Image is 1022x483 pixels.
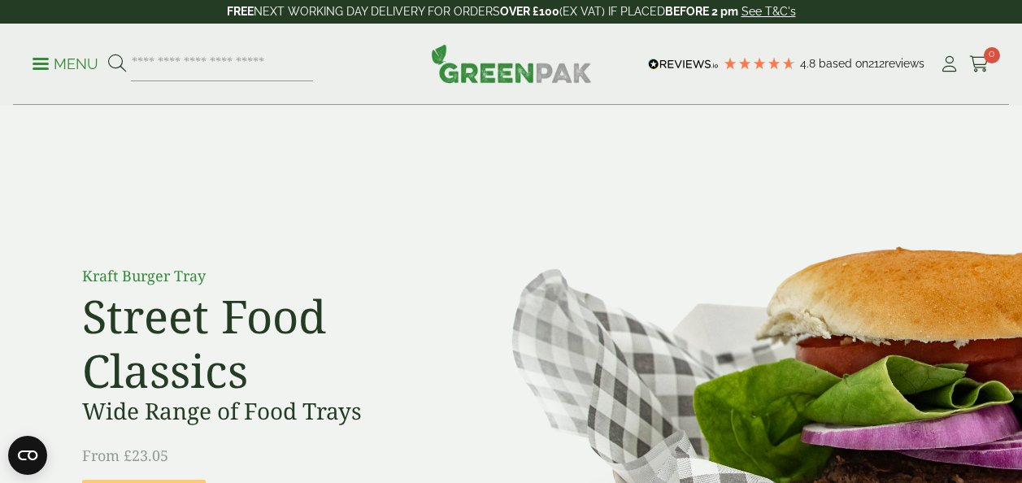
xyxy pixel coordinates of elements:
[885,57,924,70] span: reviews
[969,52,989,76] a: 0
[500,5,559,18] strong: OVER £100
[82,289,448,398] h2: Street Food Classics
[939,56,959,72] i: My Account
[82,265,448,287] p: Kraft Burger Tray
[431,44,592,83] img: GreenPak Supplies
[969,56,989,72] i: Cart
[741,5,796,18] a: See T&C's
[82,446,168,465] span: From £23.05
[800,57,819,70] span: 4.8
[82,398,448,425] h3: Wide Range of Food Trays
[868,57,885,70] span: 212
[33,54,98,74] p: Menu
[984,47,1000,63] span: 0
[648,59,719,70] img: REVIEWS.io
[8,436,47,475] button: Open CMP widget
[723,56,796,71] div: 4.79 Stars
[665,5,738,18] strong: BEFORE 2 pm
[33,54,98,71] a: Menu
[819,57,868,70] span: Based on
[227,5,254,18] strong: FREE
